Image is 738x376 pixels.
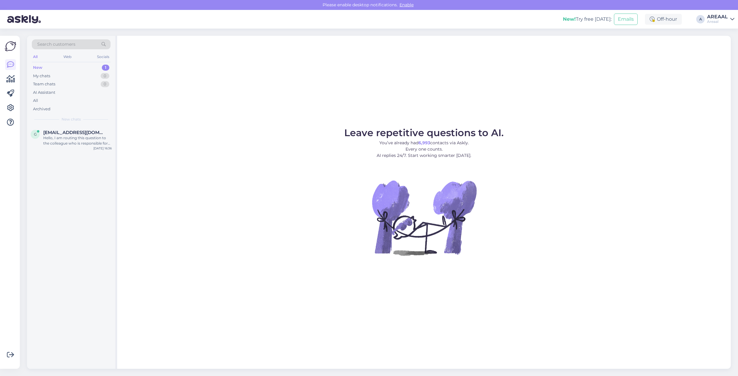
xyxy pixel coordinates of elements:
div: 0 [101,81,109,87]
div: Web [62,53,73,61]
img: Askly Logo [5,41,16,52]
span: Search customers [37,41,75,47]
p: You’ve already had contacts via Askly. Every one counts. AI replies 24/7. Start working smarter [... [344,140,504,159]
div: Try free [DATE]: [563,16,612,23]
div: Areaal [707,19,728,24]
a: AREAALAreaal [707,14,734,24]
div: A [696,15,705,23]
span: gregorykalugin2002@gmail.com [43,130,106,135]
span: Enable [398,2,415,8]
div: All [32,53,39,61]
div: My chats [33,73,50,79]
button: Emails [614,14,638,25]
div: New [33,65,42,71]
div: Socials [96,53,111,61]
div: [DATE] 16:36 [93,146,112,151]
b: New! [563,16,576,22]
div: Hello, I am routing this question to the colleague who is responsible for this topic. The reply m... [43,135,112,146]
div: 0 [101,73,109,79]
div: Archived [33,106,50,112]
span: Leave repetitive questions to AI. [344,127,504,139]
div: AREAAL [707,14,728,19]
div: Team chats [33,81,55,87]
div: AI Assistant [33,90,55,96]
span: g [34,132,37,136]
div: Off-hour [645,14,682,25]
img: No Chat active [370,164,478,272]
b: 6,993 [418,140,430,145]
div: 1 [102,65,109,71]
span: New chats [62,117,81,122]
div: All [33,98,38,104]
